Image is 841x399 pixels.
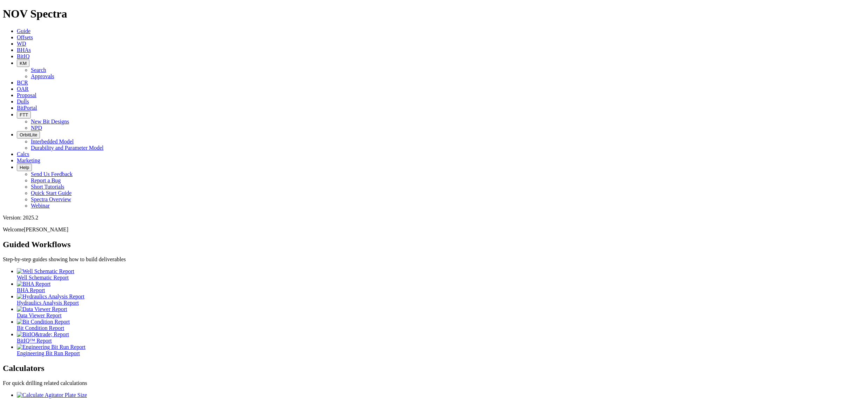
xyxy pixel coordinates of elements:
[17,338,52,344] span: BitIQ™ Report
[31,145,104,151] a: Durability and Parameter Model
[17,306,67,312] img: Data Viewer Report
[17,47,31,53] a: BHAs
[17,275,69,280] span: Well Schematic Report
[31,138,74,144] a: Interbedded Model
[17,331,69,338] img: BitIQ&trade; Report
[20,165,29,170] span: Help
[31,171,73,177] a: Send Us Feedback
[3,7,838,20] h1: NOV Spectra
[17,325,64,331] span: Bit Condition Report
[17,157,40,163] a: Marketing
[17,287,45,293] span: BHA Report
[3,215,838,221] div: Version: 2025.2
[24,226,68,232] span: [PERSON_NAME]
[17,319,70,325] img: Bit Condition Report
[20,132,37,137] span: OrbitLite
[31,184,64,190] a: Short Tutorials
[3,380,838,386] p: For quick drilling related calculations
[3,256,838,263] p: Step-by-step guides showing how to build deliverables
[3,364,838,373] h2: Calculators
[17,28,30,34] a: Guide
[20,112,28,117] span: FTT
[17,53,29,59] a: BitIQ
[31,203,50,209] a: Webinar
[31,196,71,202] a: Spectra Overview
[3,240,838,249] h2: Guided Workflows
[17,41,26,47] a: WD
[17,164,32,171] button: Help
[17,92,36,98] a: Proposal
[17,60,29,67] button: KM
[31,67,46,73] a: Search
[31,119,69,124] a: New Bit Designs
[17,80,28,86] a: BCR
[17,350,80,356] span: Engineering Bit Run Report
[17,319,838,331] a: Bit Condition Report Bit Condition Report
[17,281,50,287] img: BHA Report
[17,306,838,318] a: Data Viewer Report Data Viewer Report
[17,131,40,138] button: OrbitLite
[31,125,42,131] a: NPD
[17,86,29,92] a: OAR
[17,392,87,398] img: Calculate Agitator Plate Size
[17,293,84,300] img: Hydraulics Analysis Report
[17,344,838,356] a: Engineering Bit Run Report Engineering Bit Run Report
[31,73,54,79] a: Approvals
[31,190,71,196] a: Quick Start Guide
[17,293,838,306] a: Hydraulics Analysis Report Hydraulics Analysis Report
[17,312,62,318] span: Data Viewer Report
[17,105,37,111] a: BitPortal
[17,344,86,350] img: Engineering Bit Run Report
[17,268,838,280] a: Well Schematic Report Well Schematic Report
[31,177,61,183] a: Report a Bug
[17,300,79,306] span: Hydraulics Analysis Report
[17,111,31,119] button: FTT
[20,61,27,66] span: KM
[17,268,74,275] img: Well Schematic Report
[17,151,29,157] a: Calcs
[17,281,838,293] a: BHA Report BHA Report
[3,226,838,233] p: Welcome
[17,99,29,104] a: Dulls
[17,34,33,40] a: Offsets
[17,331,838,344] a: BitIQ&trade; Report BitIQ™ Report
